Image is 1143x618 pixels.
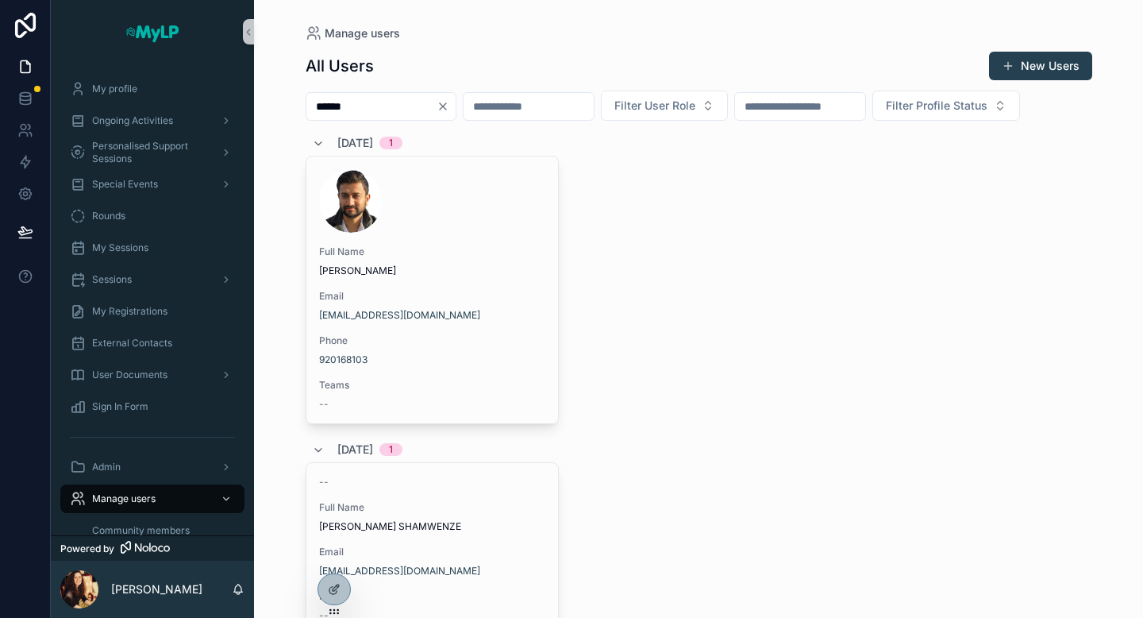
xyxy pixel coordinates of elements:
button: Select Button [601,91,728,121]
span: [PERSON_NAME] SHAMWENZE [319,520,546,533]
span: [DATE] [337,442,373,458]
span: User Documents [92,369,167,381]
span: Full Name [319,501,546,514]
a: Manage users [60,485,244,513]
a: External Contacts [60,329,244,357]
span: -- [319,398,329,411]
a: [EMAIL_ADDRESS][DOMAIN_NAME] [319,565,480,577]
a: Community members [79,516,244,545]
div: 1 [389,137,393,149]
a: Personalised Support Sessions [60,138,244,167]
span: Phone [319,334,546,347]
span: Ongoing Activities [92,114,173,127]
span: Powered by [60,543,114,555]
span: Email [319,546,546,558]
a: 920168103 [319,353,368,366]
a: Rounds [60,202,244,230]
a: Manage users [306,25,400,41]
span: Special Events [92,178,158,191]
span: Filter Profile Status [886,98,987,114]
span: My Registrations [92,305,167,318]
span: Full Name [319,245,546,258]
p: [PERSON_NAME] [111,581,202,597]
span: My profile [92,83,137,95]
span: Manage users [92,492,156,505]
span: Admin [92,461,121,473]
a: User Documents [60,361,244,389]
span: Manage users [325,25,400,41]
a: My profile [60,75,244,103]
span: Sessions [92,273,132,286]
a: [EMAIL_ADDRESS][DOMAIN_NAME] [319,309,480,322]
a: Sessions [60,265,244,294]
span: Rounds [92,210,125,222]
a: Admin [60,453,244,481]
div: scrollable content [51,64,254,535]
span: [DATE] [337,135,373,151]
span: Teams [319,379,546,392]
span: Phone [319,590,546,603]
button: Clear [437,100,456,113]
span: Personalised Support Sessions [92,140,208,165]
a: My Registrations [60,297,244,326]
div: 1 [389,443,393,456]
span: My Sessions [92,241,148,254]
button: Select Button [872,91,1020,121]
a: Special Events [60,170,244,199]
a: Ongoing Activities [60,106,244,135]
span: External Contacts [92,337,172,350]
span: Sign In Form [92,400,148,413]
span: Filter User Role [614,98,695,114]
span: Community members [92,524,190,537]
a: Sign In Form [60,392,244,421]
span: -- [319,476,329,489]
a: Powered by [51,535,254,561]
a: My Sessions [60,234,244,262]
h1: All Users [306,55,374,77]
img: App logo [125,19,180,44]
button: New Users [989,52,1092,80]
span: Email [319,290,546,303]
span: [PERSON_NAME] [319,265,546,277]
a: Full Name[PERSON_NAME]Email[EMAIL_ADDRESS][DOMAIN_NAME]Phone920168103Teams-- [306,156,560,424]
